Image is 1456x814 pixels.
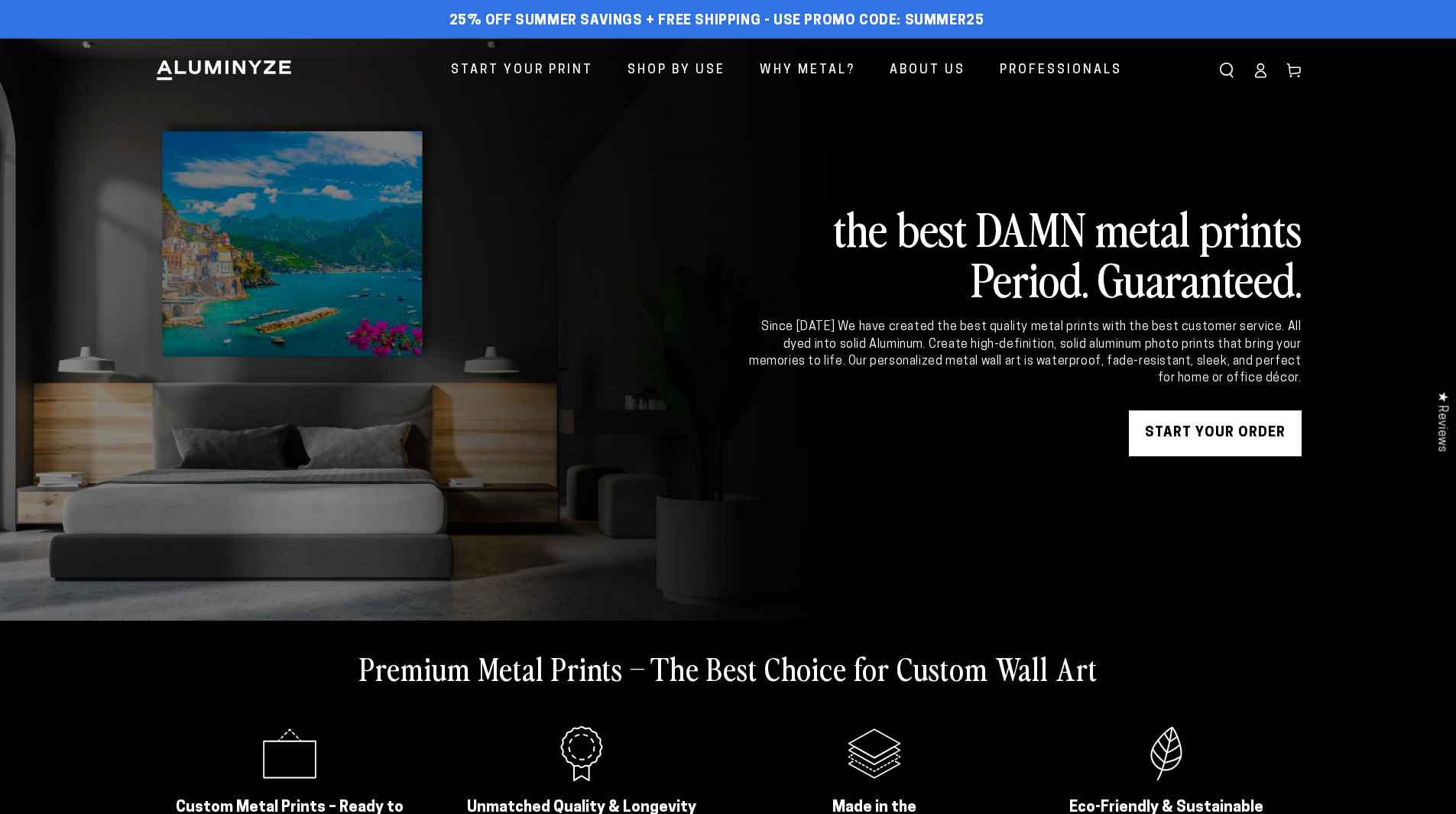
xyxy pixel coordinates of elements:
span: Start Your Print [451,60,593,82]
h2: Premium Metal Prints – The Best Choice for Custom Wall Art [359,648,1098,688]
a: About Us [878,50,977,91]
span: Why Metal? [760,60,855,82]
summary: Search our site [1210,54,1244,87]
span: 25% off Summer Savings + Free Shipping - Use Promo Code: SUMMER25 [449,13,984,30]
span: About Us [890,60,965,82]
div: Since [DATE] We have created the best quality metal prints with the best customer service. All dy... [747,319,1302,388]
a: Start Your Print [439,50,605,91]
img: Aluminyze [155,59,293,82]
span: Shop By Use [627,60,725,82]
a: START YOUR Order [1129,410,1302,456]
a: Professionals [988,50,1133,91]
h2: the best DAMN metal prints Period. Guaranteed. [747,203,1302,303]
span: Professionals [1000,60,1122,82]
a: Shop By Use [616,50,737,91]
div: Click to open Judge.me floating reviews tab [1427,379,1456,464]
a: Why Metal? [748,50,867,91]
